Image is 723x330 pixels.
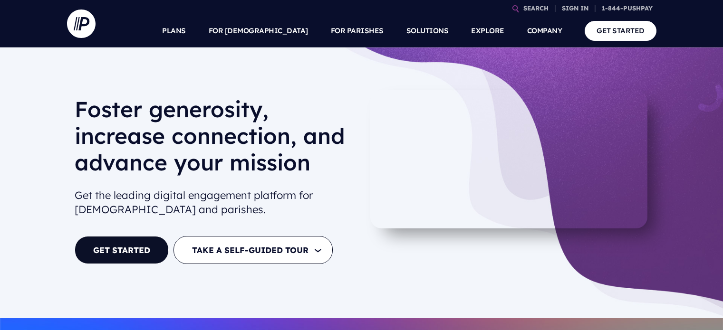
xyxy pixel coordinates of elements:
a: FOR PARISHES [331,14,384,47]
h1: Foster generosity, increase connection, and advance your mission [75,96,354,183]
h2: Get the leading digital engagement platform for [DEMOGRAPHIC_DATA] and parishes. [75,184,354,221]
a: COMPANY [527,14,562,47]
button: TAKE A SELF-GUIDED TOUR [174,236,333,264]
a: FOR [DEMOGRAPHIC_DATA] [209,14,308,47]
a: GET STARTED [75,236,169,264]
a: SOLUTIONS [406,14,449,47]
a: GET STARTED [585,21,656,40]
a: EXPLORE [471,14,504,47]
a: PLANS [162,14,186,47]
